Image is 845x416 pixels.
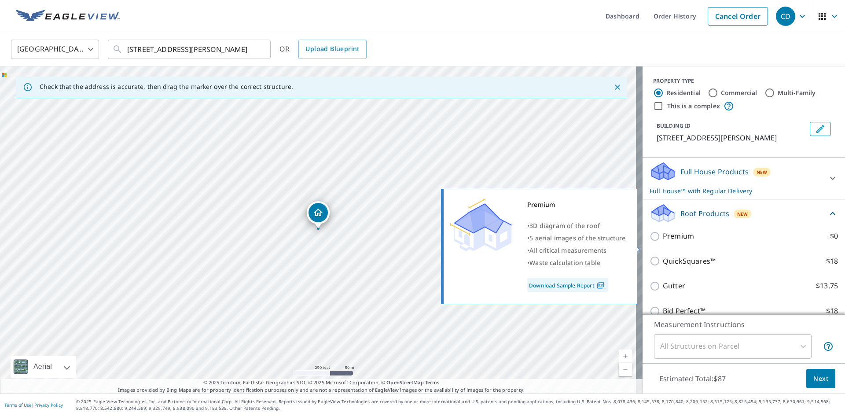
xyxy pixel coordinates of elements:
p: Estimated Total: $87 [652,369,733,388]
div: OR [279,40,367,59]
div: Aerial [11,356,76,378]
p: | [4,402,63,408]
div: • [527,220,626,232]
a: Download Sample Report [527,278,608,292]
span: All critical measurements [529,246,606,254]
div: CD [776,7,795,26]
a: Current Level 17, Zoom Out [619,363,632,376]
label: This is a complex [667,102,720,110]
div: • [527,244,626,257]
div: Aerial [31,356,55,378]
span: New [757,169,768,176]
img: Pdf Icon [595,281,606,289]
a: Terms of Use [4,402,32,408]
p: $0 [830,231,838,242]
p: $18 [826,256,838,267]
a: Current Level 17, Zoom In [619,350,632,363]
a: Privacy Policy [34,402,63,408]
label: Residential [666,88,701,97]
span: Upload Blueprint [305,44,359,55]
p: Premium [663,231,694,242]
div: • [527,257,626,269]
span: 5 aerial images of the structure [529,234,625,242]
button: Next [806,369,835,389]
p: Full House™ with Regular Delivery [650,186,822,195]
p: $13.75 [816,280,838,291]
a: Cancel Order [708,7,768,26]
p: Measurement Instructions [654,319,834,330]
div: Full House ProductsNewFull House™ with Regular Delivery [650,161,838,195]
button: Close [612,81,623,93]
label: Multi-Family [778,88,816,97]
a: Terms [425,379,440,386]
div: [GEOGRAPHIC_DATA] [11,37,99,62]
div: • [527,232,626,244]
span: 3D diagram of the roof [529,221,600,230]
div: Dropped pin, building 1, Residential property, 1258 Autumn Wood Cir Ballwin, MO 63011 [307,201,330,228]
p: Bid Perfect™ [663,306,705,317]
p: [STREET_ADDRESS][PERSON_NAME] [657,133,806,143]
div: PROPERTY TYPE [653,77,834,85]
p: Roof Products [680,208,729,219]
a: OpenStreetMap [386,379,423,386]
a: Upload Blueprint [298,40,366,59]
div: Premium [527,199,626,211]
p: $18 [826,306,838,317]
span: © 2025 TomTom, Earthstar Geographics SIO, © 2025 Microsoft Corporation, © [203,379,440,387]
span: New [737,210,748,217]
p: Gutter [663,280,685,291]
label: Commercial [721,88,757,97]
span: Next [813,373,828,384]
span: Your report will include each building or structure inside the parcel boundary. In some cases, du... [823,341,834,352]
span: Waste calculation table [529,258,600,267]
p: © 2025 Eagle View Technologies, Inc. and Pictometry International Corp. All Rights Reserved. Repo... [76,398,841,412]
div: All Structures on Parcel [654,334,812,359]
div: Roof ProductsNew [650,203,838,224]
p: Check that the address is accurate, then drag the marker over the correct structure. [40,83,293,91]
p: BUILDING ID [657,122,691,129]
input: Search by address or latitude-longitude [127,37,253,62]
img: Premium [450,199,512,251]
button: Edit building 1 [810,122,831,136]
img: EV Logo [16,10,120,23]
p: Full House Products [680,166,749,177]
p: QuickSquares™ [663,256,716,267]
